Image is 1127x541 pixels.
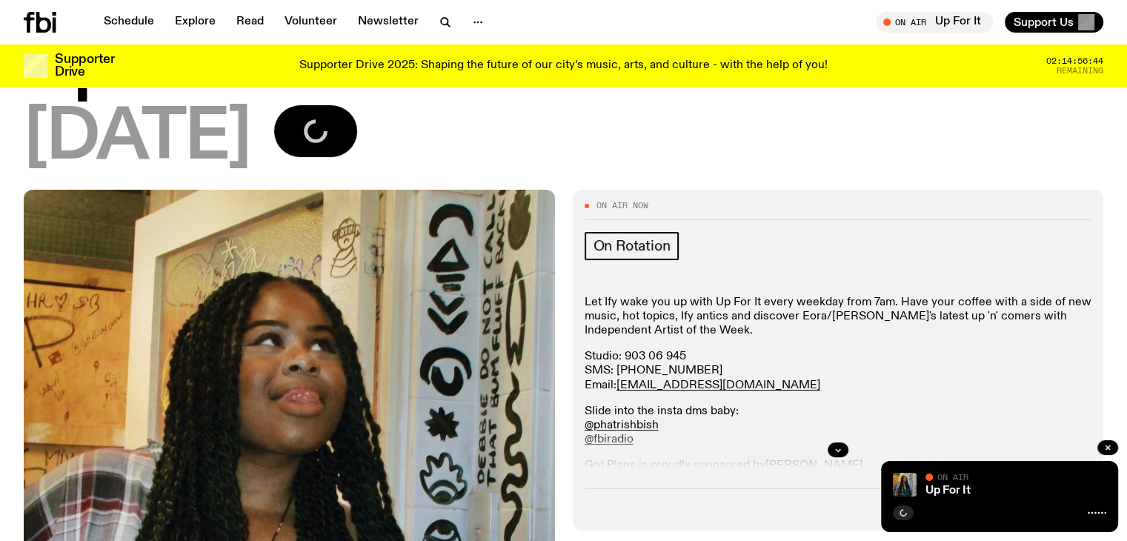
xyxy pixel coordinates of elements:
p: Slide into the insta dms baby: [585,405,1092,448]
span: On Air [937,472,968,482]
span: On Air Now [596,202,648,210]
p: Studio: 903 06 945 SMS: [PHONE_NUMBER] Email: [585,350,1092,393]
button: Support Us [1005,12,1103,33]
h3: Supporter Drive [55,53,114,79]
a: On Rotation [585,232,679,260]
a: Newsletter [349,12,428,33]
span: On Rotation [594,238,671,254]
span: [DATE] [24,105,250,172]
span: Support Us [1014,16,1074,29]
p: Let Ify wake you up with Up For It every weekday from 7am. Have your coffee with a side of new mu... [585,296,1092,339]
a: Explore [166,12,225,33]
h1: Up For It [24,33,1103,99]
a: Read [227,12,273,33]
img: Ify - a Brown Skin girl with black braided twists, looking up to the side with her tongue stickin... [893,473,917,497]
a: [EMAIL_ADDRESS][DOMAIN_NAME] [616,379,820,391]
span: Remaining [1057,67,1103,75]
a: Up For It [925,485,971,497]
button: On AirUp For It [876,12,993,33]
a: Schedule [95,12,163,33]
a: Volunteer [276,12,346,33]
p: Supporter Drive 2025: Shaping the future of our city’s music, arts, and culture - with the help o... [299,59,828,73]
a: @phatrishbish [585,419,659,431]
span: 02:14:56:44 [1046,57,1103,65]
